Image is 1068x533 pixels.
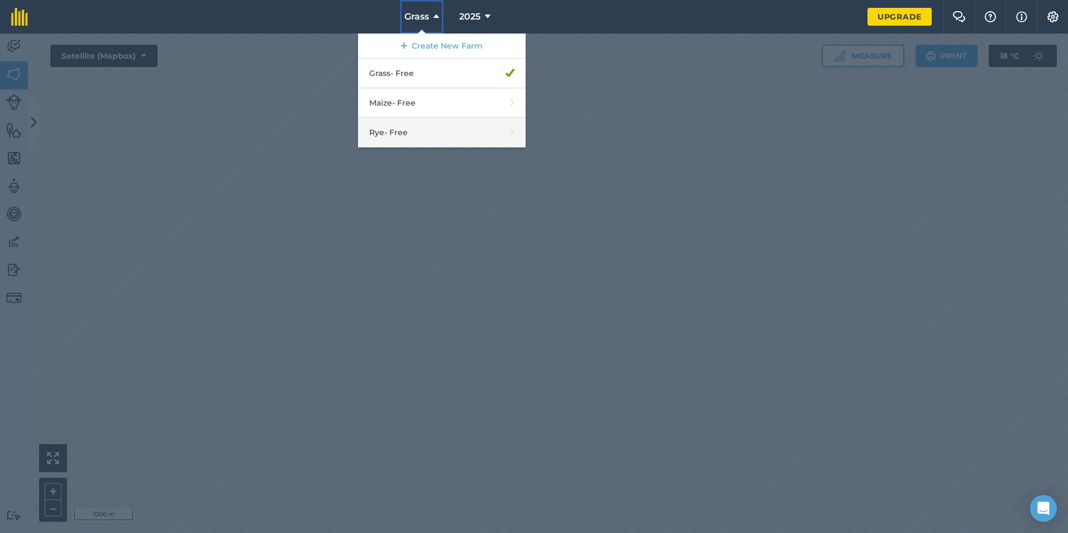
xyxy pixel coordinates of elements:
div: Open Intercom Messenger [1030,495,1057,522]
span: 2025 [459,10,480,23]
img: Two speech bubbles overlapping with the left bubble in the forefront [952,11,966,22]
img: A question mark icon [984,11,997,22]
img: svg+xml;base64,PHN2ZyB4bWxucz0iaHR0cDovL3d3dy53My5vcmcvMjAwMC9zdmciIHdpZHRoPSIxNyIgaGVpZ2h0PSIxNy... [1016,10,1027,23]
img: fieldmargin Logo [11,8,28,26]
a: Rye- Free [358,118,526,147]
span: Grass [404,10,429,23]
a: Grass- Free [358,59,526,88]
img: A cog icon [1046,11,1060,22]
a: Upgrade [867,8,932,26]
a: Maize- Free [358,88,526,118]
a: Create New Farm [358,34,526,59]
